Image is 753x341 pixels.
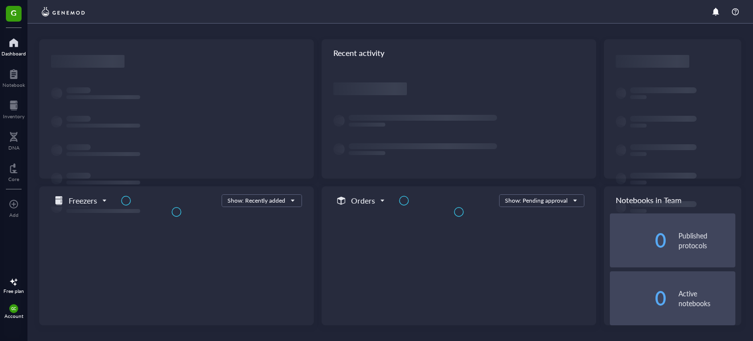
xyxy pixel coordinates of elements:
a: Dashboard [1,35,26,56]
div: Core [8,176,19,182]
h5: Freezers [69,195,97,207]
div: Inventory [3,113,25,119]
a: Core [8,160,19,182]
div: Account [4,313,24,319]
div: 0 [610,290,667,306]
a: DNA [8,129,20,151]
div: Published protocols [678,231,735,250]
div: 0 [610,233,667,248]
div: Free plan [3,288,24,294]
div: Show: Pending approval [505,196,568,205]
div: DNA [8,145,20,151]
div: Recent activity [322,39,596,67]
img: genemod-logo [39,6,87,18]
a: Inventory [3,98,25,119]
div: Add [9,212,19,218]
div: Dashboard [1,51,26,56]
div: Notebook [2,82,25,88]
span: GC [11,307,16,311]
span: G [11,6,17,19]
div: Active notebooks [678,289,735,308]
h5: Orders [351,195,375,207]
a: Notebook [2,66,25,88]
div: Show: Recently added [227,196,285,205]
